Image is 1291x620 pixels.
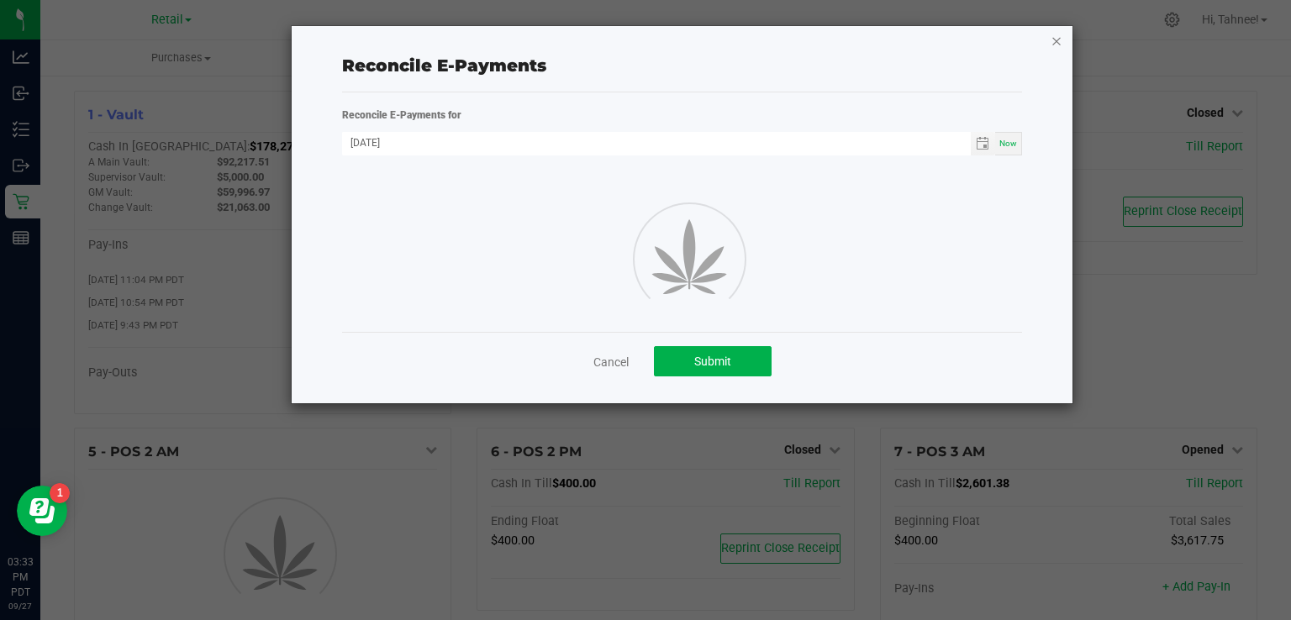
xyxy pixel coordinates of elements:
strong: Reconcile E-Payments for [342,109,461,121]
div: Reconcile E-Payments [342,53,1022,78]
input: Date [342,132,971,153]
a: Cancel [593,354,629,370]
span: Toggle calendar [971,132,995,155]
iframe: Resource center [17,486,67,536]
button: Submit [654,346,772,376]
iframe: Resource center unread badge [50,483,70,503]
span: Now [999,139,1017,148]
span: Submit [694,355,731,368]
